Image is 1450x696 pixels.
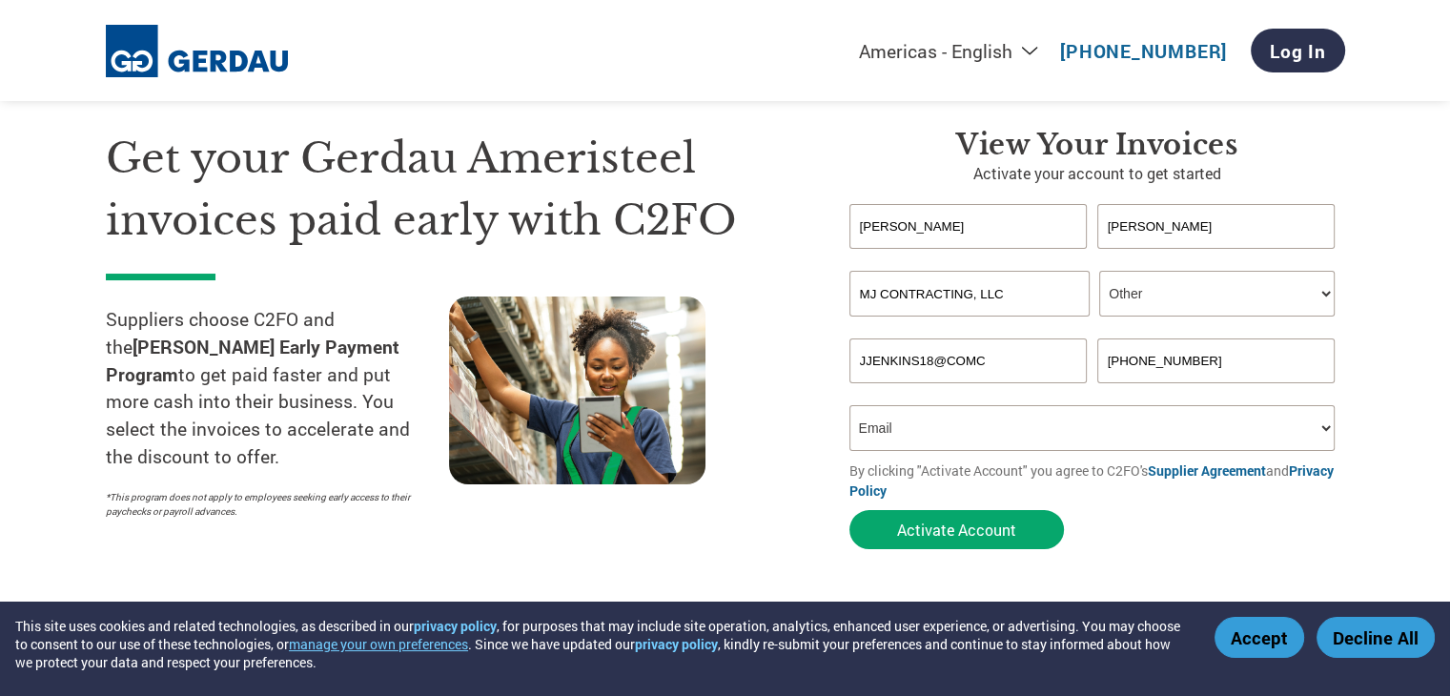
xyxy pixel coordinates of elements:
[106,25,290,77] img: Gerdau Ameristeel
[849,271,1090,317] input: Your company name*
[849,338,1088,383] input: Invalid Email format
[849,318,1336,331] div: Invalid company name or company name is too long
[15,617,1187,671] div: This site uses cookies and related technologies, as described in our , for purposes that may incl...
[849,162,1345,185] p: Activate your account to get started
[635,635,718,653] a: privacy policy
[1317,617,1435,658] button: Decline All
[1251,29,1345,72] a: Log In
[106,128,792,251] h1: Get your Gerdau Ameristeel invoices paid early with C2FO
[1097,251,1336,263] div: Invalid last name or last name is too long
[849,128,1345,162] h3: View Your Invoices
[849,204,1088,249] input: First Name*
[1099,271,1335,317] select: Title/Role
[1097,204,1336,249] input: Last Name*
[1215,617,1304,658] button: Accept
[1148,461,1266,480] a: Supplier Agreement
[1097,385,1336,398] div: Inavlid Phone Number
[1097,338,1336,383] input: Phone*
[106,306,449,471] p: Suppliers choose C2FO and the to get paid faster and put more cash into their business. You selec...
[289,635,468,653] button: manage your own preferences
[849,251,1088,263] div: Invalid first name or first name is too long
[1060,39,1227,63] a: [PHONE_NUMBER]
[849,385,1088,398] div: Inavlid Email Address
[849,461,1345,501] p: By clicking "Activate Account" you agree to C2FO's and
[106,490,430,519] p: *This program does not apply to employees seeking early access to their paychecks or payroll adva...
[414,617,497,635] a: privacy policy
[849,461,1334,500] a: Privacy Policy
[449,297,705,484] img: supply chain worker
[106,335,399,386] strong: [PERSON_NAME] Early Payment Program
[849,510,1064,549] button: Activate Account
